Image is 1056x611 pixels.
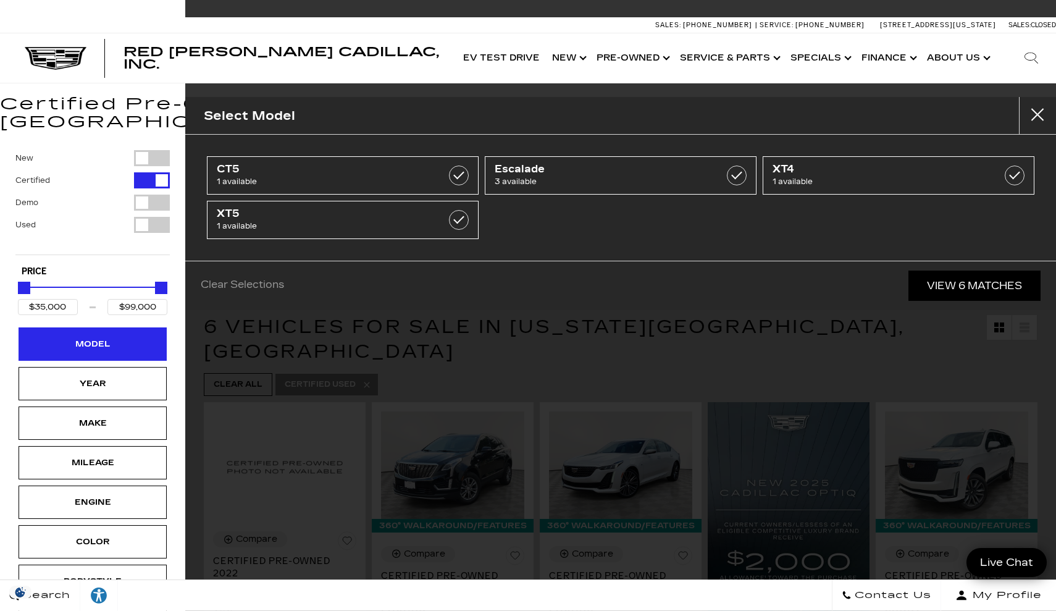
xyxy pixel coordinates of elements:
[941,580,1056,611] button: Open user profile menu
[62,337,124,351] div: Model
[755,22,868,28] a: Service: [PHONE_NUMBER]
[760,21,794,29] span: Service:
[62,495,124,509] div: Engine
[974,555,1039,570] span: Live Chat
[18,282,30,294] div: Minimum Price
[207,156,479,195] a: CT51 available
[1007,33,1056,83] div: Search
[795,21,865,29] span: [PHONE_NUMBER]
[62,535,124,549] div: Color
[457,33,546,83] a: EV Test Drive
[6,586,35,599] section: Click to Open Cookie Consent Modal
[855,33,921,83] a: Finance
[15,152,33,164] label: New
[19,525,167,558] div: ColorColor
[674,33,784,83] a: Service & Parts
[207,201,479,239] a: XT51 available
[124,46,445,70] a: Red [PERSON_NAME] Cadillac, Inc.
[107,299,167,315] input: Maximum
[19,407,167,440] div: MakeMake
[62,416,124,430] div: Make
[784,33,855,83] a: Specials
[217,163,431,175] span: CT5
[683,21,752,29] span: [PHONE_NUMBER]
[19,486,167,519] div: EngineEngine
[485,156,756,195] a: Escalade3 available
[1008,21,1031,29] span: Sales:
[880,21,996,29] a: [STREET_ADDRESS][US_STATE]
[204,106,295,126] h2: Select Model
[546,33,590,83] a: New
[763,156,1034,195] a: XT41 available
[495,175,709,188] span: 3 available
[62,377,124,390] div: Year
[1031,21,1056,29] span: Closed
[19,367,167,400] div: YearYear
[217,208,431,220] span: XT5
[80,580,118,611] a: Explore your accessibility options
[22,266,164,277] h5: Price
[19,565,167,598] div: BodystyleBodystyle
[80,586,117,605] div: Explore your accessibility options
[832,580,941,611] a: Contact Us
[217,175,431,188] span: 1 available
[18,299,78,315] input: Minimum
[15,174,50,187] label: Certified
[25,47,86,70] img: Cadillac Dark Logo with Cadillac White Text
[6,586,35,599] img: Opt-Out Icon
[15,150,170,255] div: Filter by Vehicle Type
[590,33,674,83] a: Pre-Owned
[852,587,931,604] span: Contact Us
[201,279,284,293] a: Clear Selections
[15,196,38,209] label: Demo
[655,21,681,29] span: Sales:
[1019,97,1056,134] button: close
[217,220,431,232] span: 1 available
[966,548,1047,577] a: Live Chat
[19,587,70,604] span: Search
[921,33,994,83] a: About Us
[124,44,439,72] span: Red [PERSON_NAME] Cadillac, Inc.
[15,219,36,231] label: Used
[19,446,167,479] div: MileageMileage
[773,175,987,188] span: 1 available
[62,575,124,588] div: Bodystyle
[19,327,167,361] div: ModelModel
[495,163,709,175] span: Escalade
[62,456,124,470] div: Mileage
[773,163,987,175] span: XT4
[155,282,167,294] div: Maximum Price
[908,271,1041,301] a: View 6 Matches
[18,277,167,315] div: Price
[968,587,1042,604] span: My Profile
[655,22,755,28] a: Sales: [PHONE_NUMBER]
